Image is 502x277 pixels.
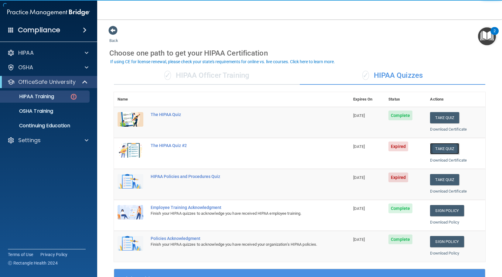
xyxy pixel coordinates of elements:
button: Take Quiz [430,174,459,185]
span: ✓ [164,71,171,80]
p: OSHA Training [4,108,53,114]
p: Continuing Education [4,123,87,129]
div: The HIPAA Quiz [151,112,319,117]
button: Take Quiz [430,143,459,154]
div: HIPAA Officer Training [114,67,300,85]
div: If using CE for license renewal, please check your state's requirements for online vs. live cours... [110,60,335,64]
span: Expired [388,173,408,182]
iframe: Drift Widget Chat Controller [472,235,495,258]
a: Download Policy [430,251,459,255]
span: Complete [388,203,412,213]
button: If using CE for license renewal, please check your state's requirements for online vs. live cours... [109,59,336,65]
a: HIPAA [7,49,88,56]
h4: Compliance [18,26,60,34]
a: Back [109,31,118,43]
p: HIPAA Training [4,94,54,100]
span: [DATE] [353,237,365,242]
div: The HIPAA Quiz #2 [151,143,319,148]
img: PMB logo [7,6,90,19]
div: Finish your HIPAA quizzes to acknowledge you have received your organization’s HIPAA policies. [151,241,319,248]
div: HIPAA Quizzes [300,67,486,85]
span: Complete [388,234,412,244]
a: Sign Policy [430,205,464,216]
th: Name [114,92,147,107]
p: Settings [18,137,41,144]
span: [DATE] [353,113,365,118]
a: Download Certificate [430,158,467,162]
span: [DATE] [353,175,365,180]
button: Open Resource Center, 2 new notifications [478,27,496,45]
th: Actions [426,92,485,107]
span: Complete [388,111,412,120]
span: Ⓒ Rectangle Health 2024 [8,260,58,266]
p: OfficeSafe University [18,78,76,86]
span: [DATE] [353,206,365,211]
th: Status [385,92,426,107]
th: Expires On [350,92,385,107]
button: Take Quiz [430,112,459,123]
div: Policies Acknowledgment [151,236,319,241]
div: Choose one path to get your HIPAA Certification [109,44,490,62]
p: HIPAA [18,49,34,56]
div: 2 [493,31,496,39]
div: Employee Training Acknowledgment [151,205,319,210]
span: Expired [388,142,408,151]
a: Download Certificate [430,189,467,193]
img: danger-circle.6113f641.png [70,93,77,101]
div: Finish your HIPAA quizzes to acknowledge you have received HIPAA employee training. [151,210,319,217]
a: Download Policy [430,220,459,224]
p: OSHA [18,64,33,71]
span: [DATE] [353,144,365,149]
a: Terms of Use [8,251,33,258]
a: Privacy Policy [40,251,68,258]
a: OSHA [7,64,88,71]
a: Download Certificate [430,127,467,132]
a: Settings [7,137,88,144]
div: HIPAA Policies and Procedures Quiz [151,174,319,179]
span: ✓ [362,71,369,80]
a: Sign Policy [430,236,464,247]
a: OfficeSafe University [7,78,88,86]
